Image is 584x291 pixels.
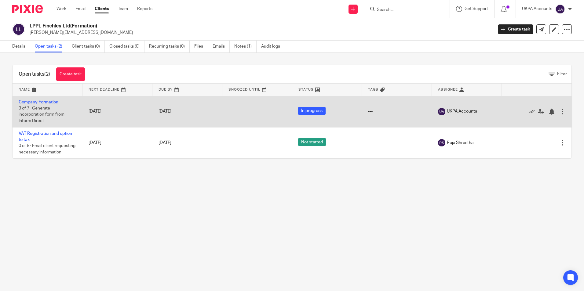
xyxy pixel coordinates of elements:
span: [DATE] [159,141,171,145]
a: Create task [498,24,533,34]
td: [DATE] [82,96,152,127]
a: Reports [137,6,152,12]
a: Recurring tasks (0) [149,41,190,52]
a: Notes (1) [234,41,257,52]
a: Open tasks (2) [35,41,67,52]
img: svg%3E [438,108,445,115]
a: Clients [95,6,109,12]
span: UKPA Accounts [447,108,477,114]
a: Files [194,41,208,52]
span: 0 of 8 · Email client requesting necessary information [19,144,75,154]
a: Email [75,6,86,12]
h1: Open tasks [19,71,50,77]
a: Closed tasks (0) [109,41,144,52]
img: Pixie [12,5,43,13]
a: Audit logs [261,41,285,52]
span: Not started [298,138,326,146]
a: Emails [213,41,230,52]
a: Company Formation [19,100,58,104]
a: Create task [56,67,85,81]
a: Client tasks (0) [72,41,105,52]
span: [DATE] [159,109,171,113]
span: Roja Shrestha [447,140,473,146]
h2: LPPL Finchley Ltd(Formation) [30,23,397,29]
span: Snoozed Until [228,88,261,91]
a: Team [118,6,128,12]
img: svg%3E [12,23,25,36]
td: [DATE] [82,127,152,158]
span: Status [298,88,314,91]
span: Filter [557,72,567,76]
span: Tags [368,88,378,91]
span: In progress [298,107,326,115]
p: UKPA Accounts [522,6,552,12]
span: Get Support [465,7,488,11]
input: Search [376,7,431,13]
div: --- [368,108,426,114]
div: --- [368,140,426,146]
span: (2) [44,72,50,77]
span: 3 of 7 · Generate incorporation form from Inform Direct [19,106,64,123]
a: Details [12,41,30,52]
a: VAT Registration and option to tax [19,131,72,142]
p: [PERSON_NAME][EMAIL_ADDRESS][DOMAIN_NAME] [30,30,489,36]
img: svg%3E [438,139,445,146]
a: Mark as done [529,108,538,114]
a: Work [57,6,66,12]
img: svg%3E [555,4,565,14]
